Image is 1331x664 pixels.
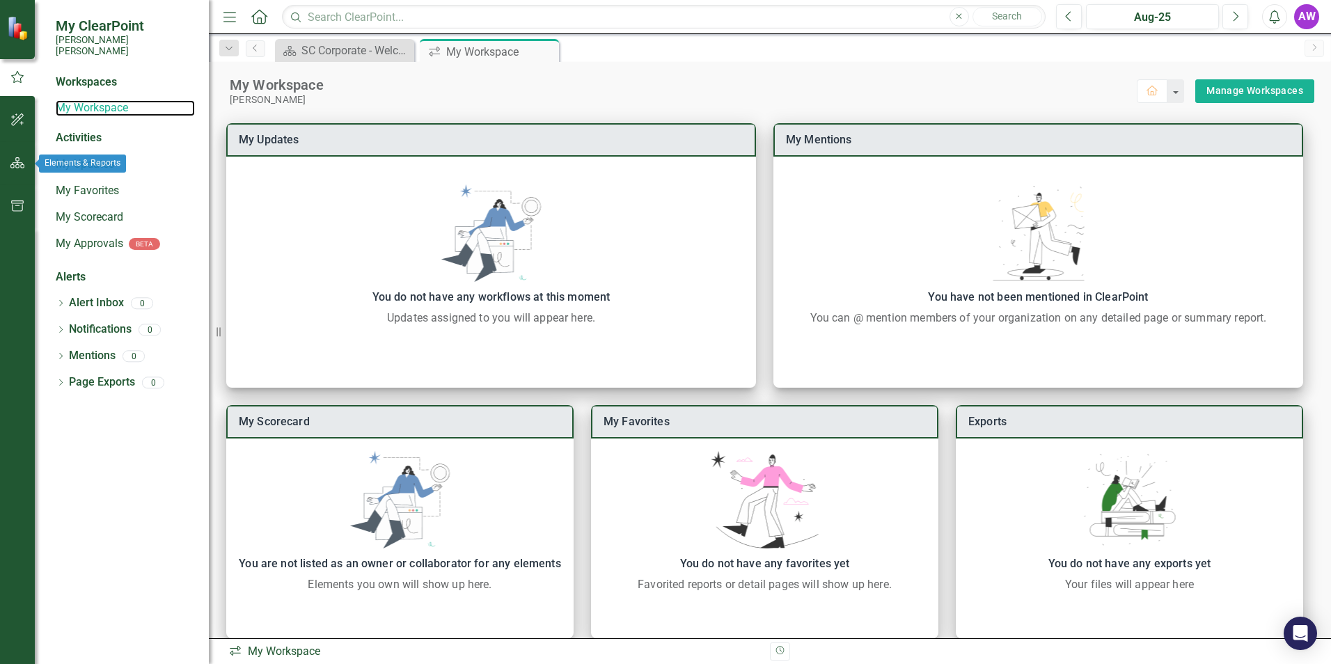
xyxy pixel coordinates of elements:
[56,269,195,285] div: Alerts
[780,287,1296,307] div: You have not been mentioned in ClearPoint
[233,554,567,574] div: You are not listed as an owner or collaborator for any elements
[69,374,135,390] a: Page Exports
[282,5,1046,29] input: Search ClearPoint...
[446,43,556,61] div: My Workspace
[69,348,116,364] a: Mentions
[992,10,1022,22] span: Search
[7,16,31,40] img: ClearPoint Strategy
[56,17,195,34] span: My ClearPoint
[1091,9,1214,26] div: Aug-25
[1294,4,1319,29] button: AW
[139,324,161,335] div: 0
[230,94,1137,106] div: [PERSON_NAME]
[972,7,1042,26] button: Search
[56,183,195,199] a: My Favorites
[69,322,132,338] a: Notifications
[56,236,123,252] a: My Approvals
[233,576,567,593] div: Elements you own will show up here.
[1195,79,1314,103] div: split button
[301,42,411,59] div: SC Corporate - Welcome to ClearPoint
[228,644,759,660] div: My Workspace
[239,415,310,428] a: My Scorecard
[1206,82,1303,100] a: Manage Workspaces
[278,42,411,59] a: SC Corporate - Welcome to ClearPoint
[233,310,749,326] div: Updates assigned to you will appear here.
[56,130,195,146] div: Activities
[230,76,1137,94] div: My Workspace
[69,295,124,311] a: Alert Inbox
[56,74,117,90] div: Workspaces
[786,133,852,146] a: My Mentions
[39,155,126,173] div: Elements & Reports
[1195,79,1314,103] button: Manage Workspaces
[963,576,1296,593] div: Your files will appear here
[142,377,164,388] div: 0
[129,238,160,250] div: BETA
[1284,617,1317,650] div: Open Intercom Messenger
[963,554,1296,574] div: You do not have any exports yet
[604,415,670,428] a: My Favorites
[1086,4,1219,29] button: Aug-25
[56,100,195,116] a: My Workspace
[131,297,153,309] div: 0
[233,287,749,307] div: You do not have any workflows at this moment
[56,34,195,57] small: [PERSON_NAME] [PERSON_NAME]
[780,310,1296,326] div: You can @ mention members of your organization on any detailed page or summary report.
[123,350,145,362] div: 0
[239,133,299,146] a: My Updates
[56,210,195,226] a: My Scorecard
[598,576,931,593] div: Favorited reports or detail pages will show up here.
[968,415,1007,428] a: Exports
[598,554,931,574] div: You do not have any favorites yet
